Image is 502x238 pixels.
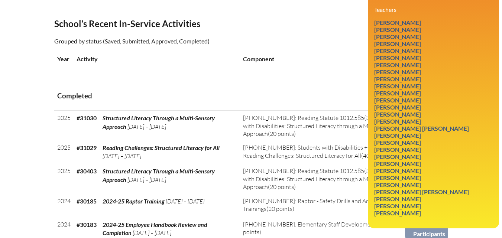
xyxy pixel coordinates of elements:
span: Structured Literacy Through a Multi-Sensory Approach [103,114,215,130]
a: [PERSON_NAME] [PERSON_NAME] [371,123,472,133]
a: [PERSON_NAME] [371,39,424,49]
span: [PHONE_NUMBER]: Students with Disabilities + Reading: Reading Challenges: Structured Literacy for... [243,144,391,159]
span: Structured Literacy Through a Multi-Sensory Approach [103,167,215,183]
span: [PHONE_NUMBER]: Elementary Staff Development [243,221,376,228]
b: #31030 [77,114,97,121]
a: [PERSON_NAME] [371,32,424,42]
a: [PERSON_NAME] [371,67,424,77]
a: [PERSON_NAME] [371,17,424,27]
td: 2025 [54,141,74,164]
h3: Teachers [374,6,493,13]
a: [PERSON_NAME] [371,151,424,162]
b: #31029 [77,144,97,151]
span: 2024-25 Raptor Training [103,198,165,205]
span: [DATE] – [DATE] [103,152,141,160]
a: [PERSON_NAME] [371,173,424,183]
b: #30183 [77,221,97,228]
span: [DATE] – [DATE] [127,176,166,183]
th: Activity [74,52,240,66]
span: [PHONE_NUMBER]: Raptor - Safety Drills and Active Shooter Trainings [243,197,400,212]
a: [PERSON_NAME] [371,25,424,35]
a: [PERSON_NAME] [371,53,424,63]
span: 2024-25 Employee Handbook Review and Completion [103,221,207,236]
a: [PERSON_NAME] [371,95,424,105]
td: 2025 [54,164,74,194]
span: [DATE] – [DATE] [133,229,171,237]
a: [PERSON_NAME] [371,60,424,70]
a: [PERSON_NAME] [371,74,424,84]
b: #30185 [77,198,97,205]
span: [DATE] – [DATE] [166,198,204,205]
span: [DATE] – [DATE] [127,123,166,130]
td: 2025 [54,111,74,141]
p: Grouped by status (Saved, Submitted, Approved, Completed) [54,36,316,46]
a: [PERSON_NAME] [371,166,424,176]
td: (20 points) [240,164,405,194]
a: [PERSON_NAME] [371,194,424,204]
a: [PERSON_NAME] [371,137,424,147]
a: [PERSON_NAME] [371,130,424,140]
a: [PERSON_NAME] [371,116,424,126]
td: (20 points) [240,194,405,218]
td: 2024 [54,194,74,218]
a: [PERSON_NAME] [371,201,424,211]
h3: Completed [57,91,445,101]
span: Reading Challenges: Structured Literacy for All [103,144,220,151]
a: [PERSON_NAME] [371,88,424,98]
a: [PERSON_NAME] [371,81,424,91]
span: [PHONE_NUMBER]: Reading Statute 1012.585(3) + Students with Disabilities: Structured Literacy thr... [243,114,400,137]
a: [PERSON_NAME] [371,144,424,154]
a: [PERSON_NAME] [PERSON_NAME] [371,187,472,197]
h2: School’s Recent In-Service Activities [54,18,316,29]
a: [PERSON_NAME] [371,208,424,218]
th: Component [240,52,405,66]
th: Year [54,52,74,66]
b: #30403 [77,167,97,175]
td: (40 points) [240,141,405,164]
a: [PERSON_NAME] [371,180,424,190]
a: [PERSON_NAME] [371,159,424,169]
span: [PHONE_NUMBER]: Reading Statute 1012.585(3) + Students with Disabilities: Structured Literacy thr... [243,167,400,190]
a: [PERSON_NAME] [371,102,424,112]
a: [PERSON_NAME] [371,46,424,56]
td: (20 points) [240,111,405,141]
a: [PERSON_NAME] [371,109,424,119]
